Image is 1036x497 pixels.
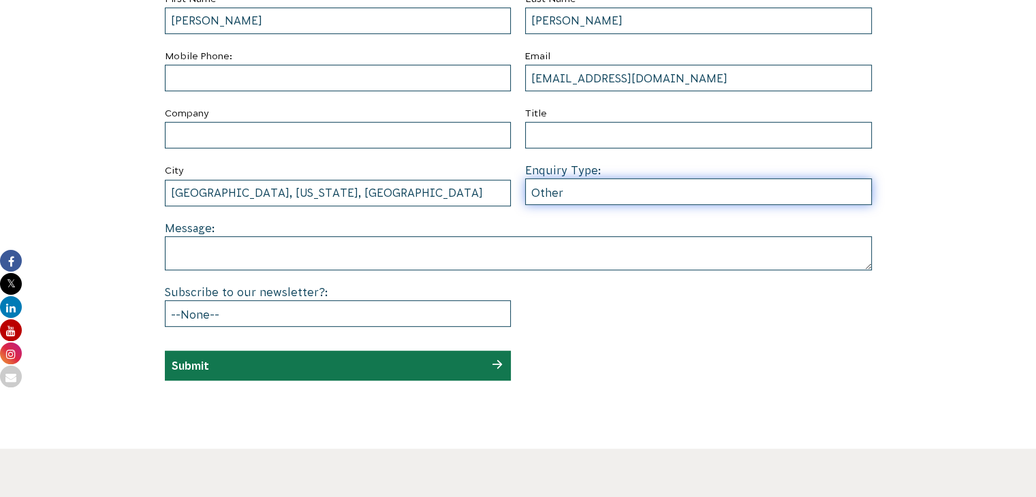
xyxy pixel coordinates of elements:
[165,105,512,122] label: Company
[165,300,512,327] select: Subscribe to our newsletter?
[525,178,872,205] select: Enquiry Type
[525,284,732,337] iframe: reCAPTCHA
[165,162,512,179] label: City
[165,220,872,270] div: Message:
[165,284,512,327] div: Subscribe to our newsletter?:
[525,105,872,122] label: Title
[525,162,872,205] div: Enquiry Type:
[165,48,512,65] label: Mobile Phone:
[172,359,209,372] input: Submit
[525,48,872,65] label: Email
